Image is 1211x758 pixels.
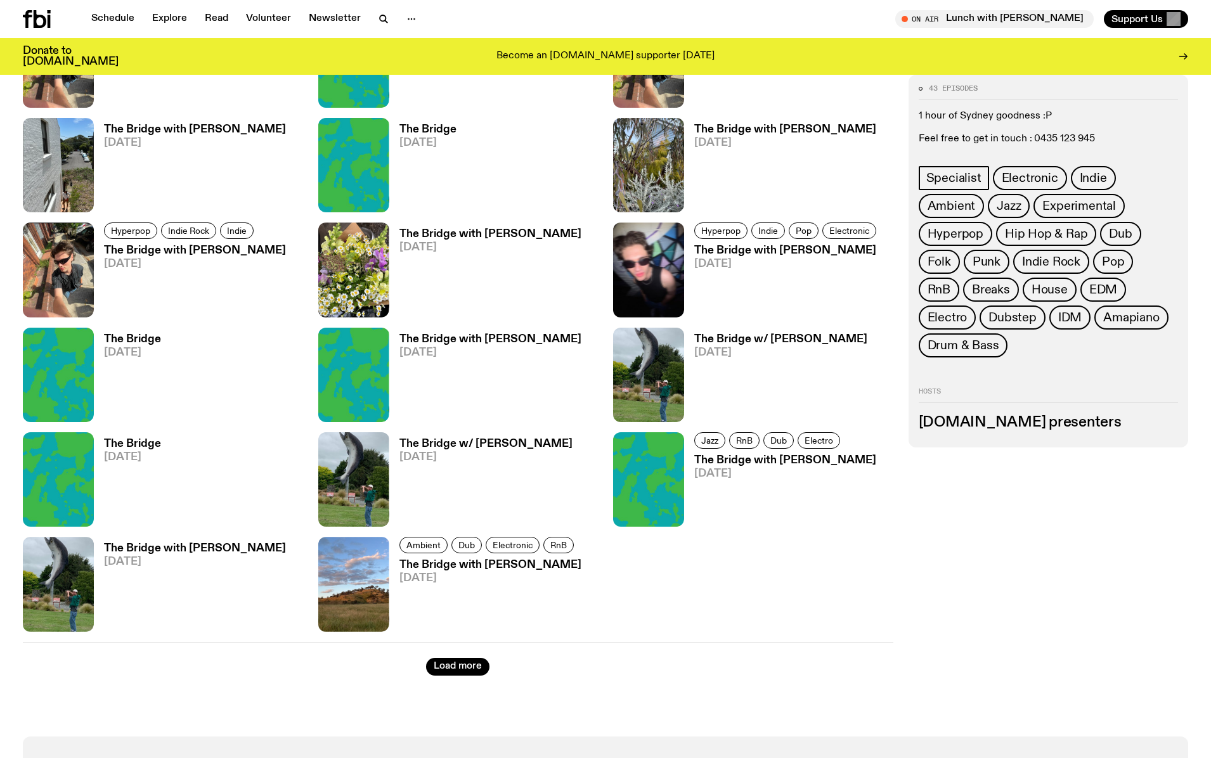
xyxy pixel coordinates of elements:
span: RnB [736,435,753,445]
button: Load more [426,658,489,676]
a: Explore [145,10,195,28]
a: Dub [1100,222,1141,246]
span: Folk [928,255,951,269]
a: Amapiano [1094,305,1168,330]
a: The Bridge[DATE] [94,439,161,527]
a: Volunteer [238,10,299,28]
h3: The Bridge with [PERSON_NAME] [104,124,286,135]
h3: The Bridge with [PERSON_NAME] [694,245,880,256]
a: Hyperpop [104,222,157,239]
a: Electronic [993,166,1067,190]
span: Punk [973,255,1001,269]
a: The Bridge with [PERSON_NAME][DATE] [389,560,581,631]
a: The Bridge with [PERSON_NAME][DATE] [389,334,581,422]
a: EDM [1080,278,1126,302]
a: Ambient [399,537,448,553]
h3: The Bridge with [PERSON_NAME] [104,245,286,256]
span: Breaks [972,283,1010,297]
img: textured australian trees and branches [613,118,684,212]
span: Hyperpop [701,226,741,236]
a: IDM [1049,305,1091,330]
a: Electro [919,305,976,330]
a: Hip Hop & Rap [996,222,1096,246]
a: The Bridge with [PERSON_NAME][DATE] [389,229,581,317]
a: Breaks [963,278,1019,302]
span: [DATE] [694,259,880,269]
a: Indie [751,222,785,239]
a: Experimental [1033,194,1125,218]
span: Indie [1080,171,1107,185]
span: Electronic [1002,171,1058,185]
span: [DATE] [104,259,286,269]
a: The Bridge with [PERSON_NAME][DATE] [94,245,286,317]
span: Dub [770,435,787,445]
span: Dubstep [988,311,1037,324]
p: Become an [DOMAIN_NAME] supporter [DATE] [496,51,715,62]
h3: The Bridge [104,334,161,345]
span: [DATE] [104,556,286,567]
a: Read [197,10,236,28]
span: Indie [227,226,247,236]
a: The Bridge[DATE] [94,334,161,422]
a: The Bridge with [PERSON_NAME][DATE] [684,455,876,527]
a: Hyperpop [694,222,748,239]
a: Electronic [822,222,876,239]
span: Electronic [829,226,869,236]
a: RnB [919,278,959,302]
a: Electro [798,432,840,449]
span: Ambient [928,199,976,213]
a: The Bridge w/ [PERSON_NAME][DATE] [389,439,573,527]
a: Newsletter [301,10,368,28]
img: blue and green noise pattern [23,328,94,422]
a: Folk [919,250,960,274]
a: Indie Rock [161,222,216,239]
span: [DATE] [399,347,581,358]
span: Pop [796,226,812,236]
a: Hyperpop [919,222,992,246]
span: Indie Rock [1022,255,1080,269]
a: Punk [964,250,1009,274]
a: Indie [1071,166,1116,190]
span: [DATE] [694,138,876,148]
a: Pop [789,222,819,239]
span: [DATE] [694,347,867,358]
span: [DATE] [399,242,581,253]
span: Electro [805,435,833,445]
span: Indie Rock [168,226,209,236]
h3: Donate to [DOMAIN_NAME] [23,46,119,67]
span: [DATE] [399,452,573,463]
a: Specialist [919,166,989,190]
a: Indie Rock [1013,250,1089,274]
h3: The Bridge with [PERSON_NAME] [694,455,876,466]
img: blue and green noise pattern [23,432,94,527]
span: IDM [1058,311,1082,324]
span: House [1032,283,1068,297]
a: Schedule [84,10,142,28]
h3: [DOMAIN_NAME] presenters [919,416,1179,430]
a: Dub [451,537,482,553]
a: The Bridge with [PERSON_NAME][DATE] [94,543,286,631]
span: Pop [1102,255,1124,269]
button: Support Us [1104,10,1188,28]
span: Jazz [701,435,718,445]
span: Electronic [493,541,533,550]
span: 43 episodes [929,85,978,92]
img: blue and green noise pattern [318,328,389,422]
a: The Bridge with [PERSON_NAME][DATE] [684,245,880,317]
img: blue and green noise pattern [318,118,389,212]
span: Dub [1109,227,1132,241]
span: [DATE] [104,347,161,358]
span: Hip Hop & Rap [1005,227,1087,241]
h3: The Bridge with [PERSON_NAME] [399,334,581,345]
span: [DATE] [399,573,581,584]
h2: Hosts [919,388,1179,403]
p: 1 hour of Sydney goodness :P [919,111,1179,123]
span: RnB [550,541,567,550]
a: RnB [543,537,574,553]
span: Experimental [1042,199,1116,213]
span: Support Us [1111,13,1163,25]
p: Feel free to get in touch : 0435 123 945 [919,133,1179,145]
h3: The Bridge w/ [PERSON_NAME] [399,439,573,449]
span: RnB [928,283,950,297]
span: [DATE] [104,138,286,148]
